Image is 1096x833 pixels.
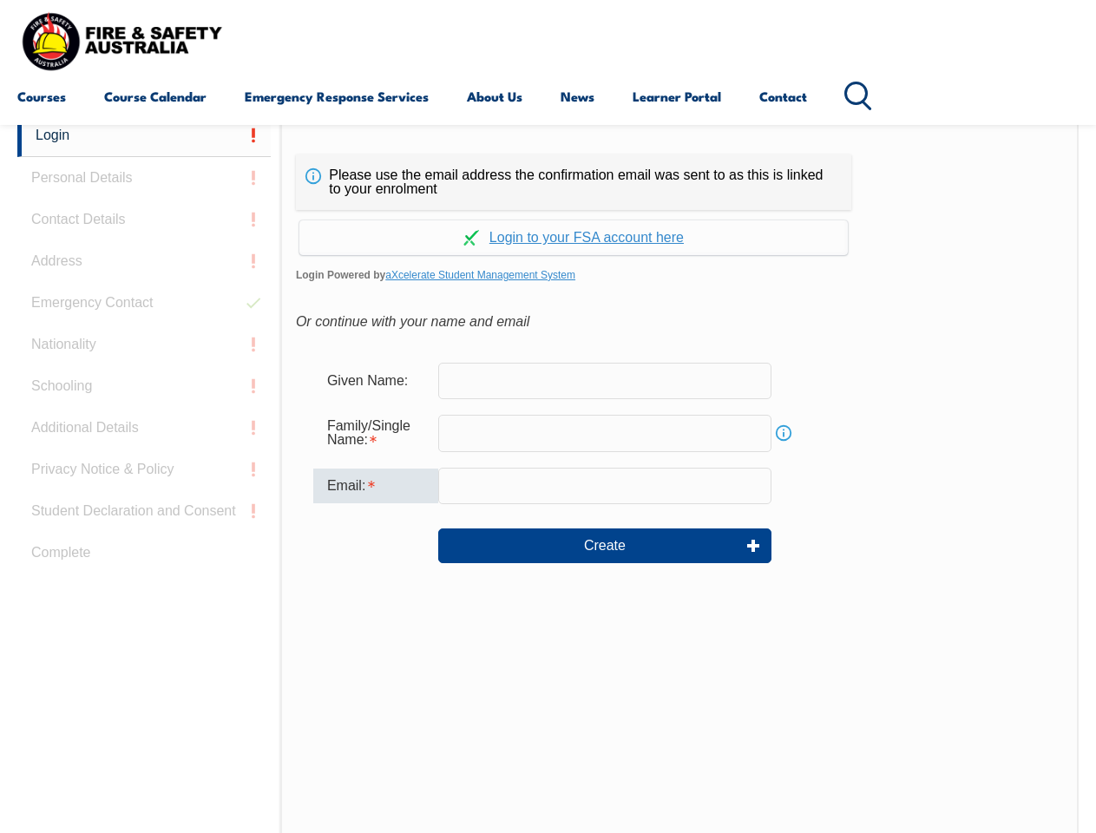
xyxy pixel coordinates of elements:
a: Info [771,421,796,445]
a: Login [17,115,271,157]
a: aXcelerate Student Management System [385,269,575,281]
a: News [561,75,594,117]
a: Learner Portal [633,75,721,117]
a: Contact [759,75,807,117]
a: Emergency Response Services [245,75,429,117]
button: Create [438,528,771,563]
a: Course Calendar [104,75,207,117]
div: Or continue with your name and email [296,309,1063,335]
div: Email is required. [313,469,438,503]
img: Log in withaxcelerate [463,230,479,246]
span: Login Powered by [296,262,1063,288]
a: About Us [467,75,522,117]
div: Given Name: [313,364,438,397]
div: Family/Single Name is required. [313,410,438,456]
a: Courses [17,75,66,117]
div: Please use the email address the confirmation email was sent to as this is linked to your enrolment [296,154,851,210]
